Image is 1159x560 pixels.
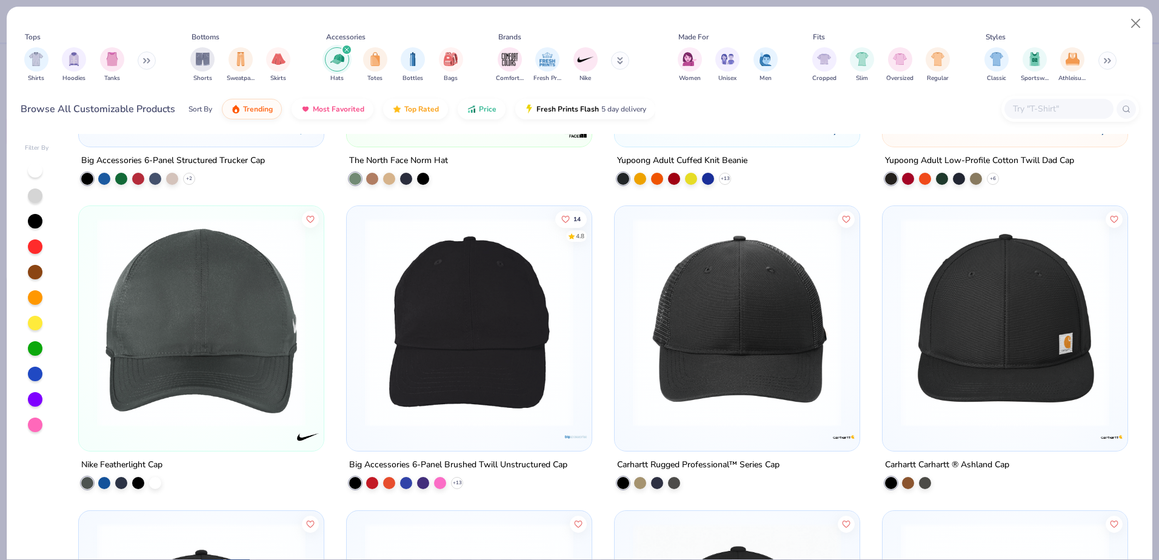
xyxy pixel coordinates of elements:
[855,52,869,66] img: Slim Image
[359,218,579,427] img: edef8666-5cec-4e53-8ebe-0f893baa6203
[1099,120,1123,144] img: Yupoong logo
[576,232,584,241] div: 4.8
[302,211,319,228] button: Like
[62,47,86,83] div: filter for Hoodies
[812,74,837,83] span: Cropped
[886,47,914,83] div: filter for Oversized
[349,153,448,168] div: The North Face Norm Hat
[91,218,312,427] img: a6e9cec2-992b-420b-85f5-48d2f0767685
[363,47,387,83] div: filter for Totes
[721,52,735,66] img: Unisex Image
[24,47,48,83] div: filter for Shirts
[496,74,524,83] span: Comfort Colors
[715,47,740,83] div: filter for Unisex
[81,153,265,168] div: Big Accessories 6-Panel Structured Trucker Cap
[363,47,387,83] button: filter button
[720,175,729,182] span: + 13
[555,211,587,228] button: Like
[444,74,458,83] span: Bags
[21,102,175,116] div: Browse All Customizable Products
[926,47,950,83] div: filter for Regular
[62,47,86,83] button: filter button
[617,458,780,473] div: Carhartt Rugged Professional™ Series Cap
[678,47,702,83] div: filter for Women
[349,458,567,473] div: Big Accessories 6-Panel Brushed Twill Unstructured Cap
[817,52,831,66] img: Cropped Image
[296,425,320,449] img: Nike logo
[536,104,599,114] span: Fresh Prints Flash
[760,74,772,83] span: Men
[1021,74,1049,83] span: Sportswear
[926,47,950,83] button: filter button
[715,47,740,83] button: filter button
[1021,47,1049,83] div: filter for Sportswear
[227,47,255,83] button: filter button
[753,47,778,83] button: filter button
[496,47,524,83] button: filter button
[1058,47,1086,83] button: filter button
[193,74,212,83] span: Shorts
[576,50,595,68] img: Nike Image
[301,104,310,114] img: most_fav.gif
[886,47,914,83] button: filter button
[850,47,874,83] div: filter for Slim
[234,52,247,66] img: Sweatpants Image
[190,47,215,83] button: filter button
[1028,52,1041,66] img: Sportswear Image
[573,216,581,222] span: 14
[515,99,655,119] button: Fresh Prints Flash5 day delivery
[272,52,286,66] img: Skirts Image
[564,120,588,144] img: The North Face logo
[838,211,855,228] button: Like
[296,120,320,144] img: Big Accessories logo
[402,74,423,83] span: Bottles
[579,74,591,83] span: Nike
[100,47,124,83] button: filter button
[105,52,119,66] img: Tanks Image
[990,175,996,182] span: + 6
[186,175,192,182] span: + 2
[927,74,949,83] span: Regular
[67,52,81,66] img: Hoodies Image
[524,104,534,114] img: flash.gif
[383,99,448,119] button: Top Rated
[1124,12,1147,35] button: Close
[367,74,382,83] span: Totes
[832,425,856,449] img: Carhartt logo
[885,458,1009,473] div: Carhartt Carhartt ® Ashland Cap
[679,74,701,83] span: Women
[678,47,702,83] button: filter button
[270,74,286,83] span: Skirts
[313,104,364,114] span: Most Favorited
[227,74,255,83] span: Sweatpants
[533,47,561,83] div: filter for Fresh Prints
[812,47,837,83] button: filter button
[1021,47,1049,83] button: filter button
[196,52,210,66] img: Shorts Image
[243,104,273,114] span: Trending
[538,50,556,68] img: Fresh Prints Image
[895,218,1115,427] img: cd8e3208-3322-4d47-83c0-899b0cf08e9b
[678,32,709,42] div: Made For
[1106,211,1123,228] button: Like
[617,153,747,168] div: Yupoong Adult Cuffed Knit Beanie
[190,47,215,83] div: filter for Shorts
[266,47,290,83] button: filter button
[369,52,382,66] img: Totes Image
[570,515,587,532] button: Like
[627,218,847,427] img: befe5c91-405d-450c-a7d8-204f8084045d
[812,47,837,83] div: filter for Cropped
[28,74,44,83] span: Shirts
[573,47,598,83] button: filter button
[439,47,463,83] button: filter button
[325,47,349,83] button: filter button
[104,74,120,83] span: Tanks
[1012,102,1105,116] input: Try "T-Shirt"
[886,74,914,83] span: Oversized
[753,47,778,83] div: filter for Men
[266,47,290,83] div: filter for Skirts
[533,74,561,83] span: Fresh Prints
[601,102,646,116] span: 5 day delivery
[501,50,519,68] img: Comfort Colors Image
[231,104,241,114] img: trending.gif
